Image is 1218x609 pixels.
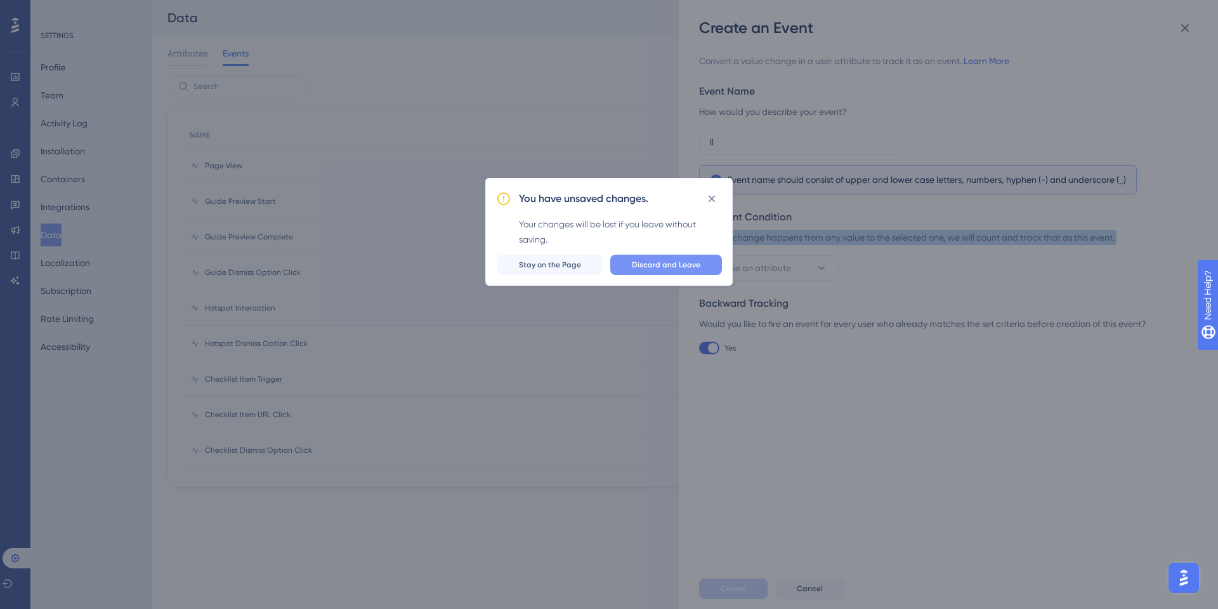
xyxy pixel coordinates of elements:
[1165,559,1203,597] iframe: UserGuiding AI Assistant Launcher
[30,3,79,18] span: Need Help?
[519,191,648,206] h2: You have unsaved changes.
[519,260,581,270] span: Stay on the Page
[632,260,700,270] span: Discard and Leave
[519,217,722,247] div: Your changes will be lost if you leave without saving.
